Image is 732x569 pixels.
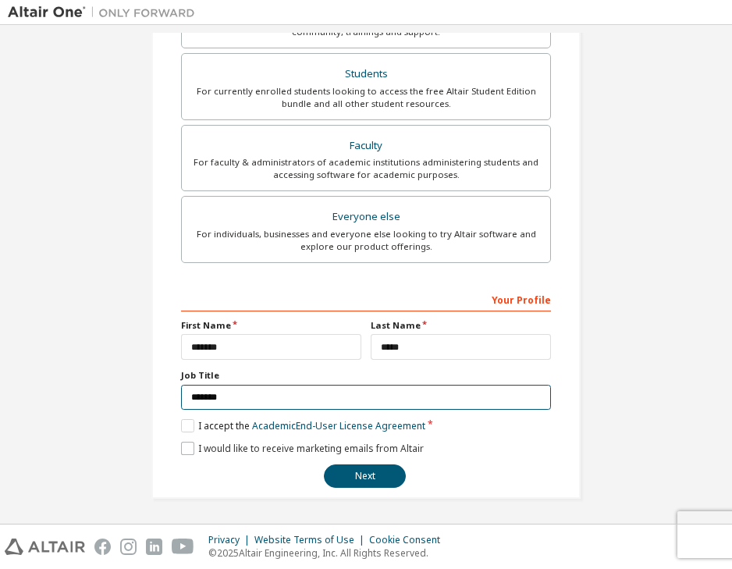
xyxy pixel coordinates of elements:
[191,156,541,181] div: For faculty & administrators of academic institutions administering students and accessing softwa...
[208,546,450,560] p: © 2025 Altair Engineering, Inc. All Rights Reserved.
[181,286,551,311] div: Your Profile
[146,539,162,555] img: linkedin.svg
[208,534,254,546] div: Privacy
[172,539,194,555] img: youtube.svg
[191,85,541,110] div: For currently enrolled students looking to access the free Altair Student Edition bundle and all ...
[191,135,541,157] div: Faculty
[94,539,111,555] img: facebook.svg
[369,534,450,546] div: Cookie Consent
[252,419,425,432] a: Academic End-User License Agreement
[191,228,541,253] div: For individuals, businesses and everyone else looking to try Altair software and explore our prod...
[371,319,551,332] label: Last Name
[181,419,425,432] label: I accept the
[181,369,551,382] label: Job Title
[5,539,85,555] img: altair_logo.svg
[181,442,424,455] label: I would like to receive marketing emails from Altair
[8,5,203,20] img: Altair One
[120,539,137,555] img: instagram.svg
[324,464,406,488] button: Next
[181,319,361,332] label: First Name
[191,63,541,85] div: Students
[254,534,369,546] div: Website Terms of Use
[191,206,541,228] div: Everyone else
